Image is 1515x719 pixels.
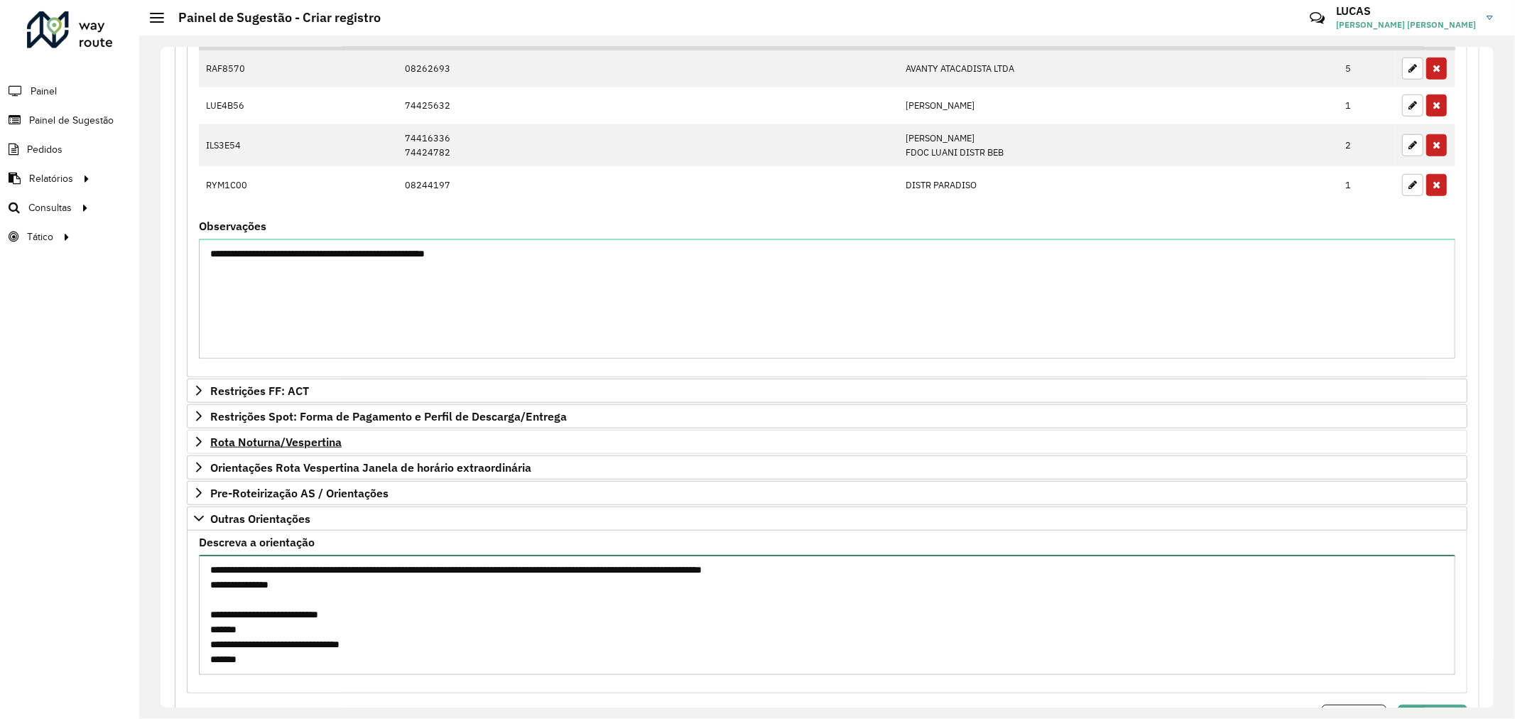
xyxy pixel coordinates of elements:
[28,200,72,215] span: Consultas
[898,87,1338,124] td: [PERSON_NAME]
[187,531,1467,693] div: Outras Orientações
[1336,18,1476,31] span: [PERSON_NAME] [PERSON_NAME]
[397,50,898,87] td: 08262693
[187,481,1467,505] a: Pre-Roteirização AS / Orientações
[199,124,397,166] td: ILS3E54
[1336,4,1476,18] h3: LUCAS
[187,430,1467,454] a: Rota Noturna/Vespertina
[210,436,342,448] span: Rota Noturna/Vespertina
[31,84,57,99] span: Painel
[27,142,63,157] span: Pedidos
[164,10,381,26] h2: Painel de Sugestão - Criar registro
[397,124,898,166] td: 74416336 74424782
[187,507,1467,531] a: Outras Orientações
[1338,50,1395,87] td: 5
[210,487,389,499] span: Pre-Roteirização AS / Orientações
[199,87,397,124] td: LUE4B56
[187,455,1467,480] a: Orientações Rota Vespertina Janela de horário extraordinária
[210,462,531,473] span: Orientações Rota Vespertina Janela de horário extraordinária
[1338,87,1395,124] td: 1
[199,166,397,203] td: RYM1C00
[397,87,898,124] td: 74425632
[1302,3,1332,33] a: Contato Rápido
[210,385,309,396] span: Restrições FF: ACT
[898,166,1338,203] td: DISTR PARADISO
[898,50,1338,87] td: AVANTY ATACADISTA LTDA
[27,229,53,244] span: Tático
[199,217,266,234] label: Observações
[210,513,310,524] span: Outras Orientações
[1338,124,1395,166] td: 2
[29,113,114,128] span: Painel de Sugestão
[210,411,567,422] span: Restrições Spot: Forma de Pagamento e Perfil de Descarga/Entrega
[199,534,315,551] label: Descreva a orientação
[898,124,1338,166] td: [PERSON_NAME] FDOC LUANI DISTR BEB
[29,171,73,186] span: Relatórios
[1338,166,1395,203] td: 1
[199,50,397,87] td: RAF8570
[187,404,1467,428] a: Restrições Spot: Forma de Pagamento e Perfil de Descarga/Entrega
[397,166,898,203] td: 08244197
[187,379,1467,403] a: Restrições FF: ACT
